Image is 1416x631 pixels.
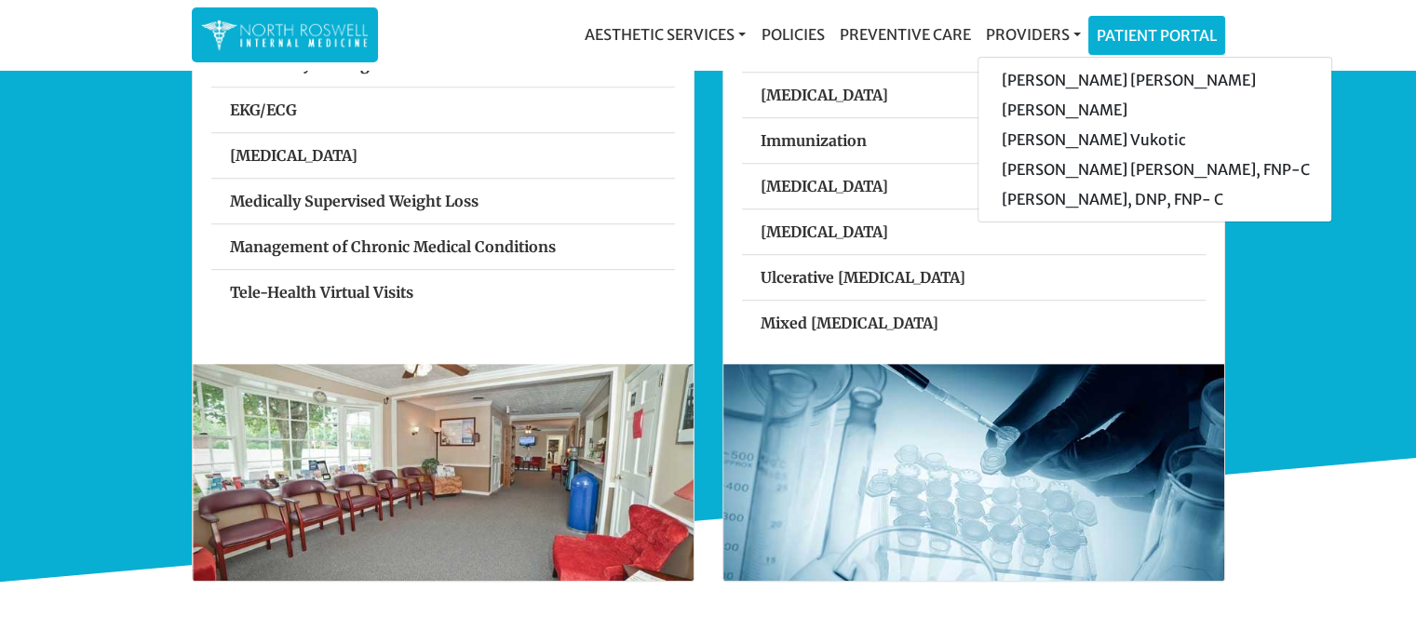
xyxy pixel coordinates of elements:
[1089,17,1224,54] a: Patient Portal
[230,283,413,302] strong: Tele-Health Virtual Visits
[978,184,1331,214] a: [PERSON_NAME], DNP, FNP- C
[761,177,888,195] strong: [MEDICAL_DATA]
[761,222,888,241] strong: [MEDICAL_DATA]
[230,192,479,210] strong: Medically Supervised Weight Loss
[230,55,370,74] strong: Laboratory Testing
[978,65,1331,95] a: [PERSON_NAME] [PERSON_NAME]
[723,364,1224,581] img: North Roswell Internal Medicine Clinical Research
[230,146,357,165] strong: [MEDICAL_DATA]
[978,125,1331,154] a: [PERSON_NAME] Vukotic
[753,16,831,53] a: Policies
[230,237,556,256] strong: Management of Chronic Medical Conditions
[761,131,867,150] strong: Immunization
[978,95,1331,125] a: [PERSON_NAME]
[978,16,1087,53] a: Providers
[761,268,965,287] strong: Ulcerative [MEDICAL_DATA]
[230,101,297,119] strong: EKG/ECG
[831,16,978,53] a: Preventive Care
[201,17,369,53] img: North Roswell Internal Medicine
[761,314,938,332] strong: Mixed [MEDICAL_DATA]
[193,364,694,581] img: North Roswell Internal Medicine
[978,154,1331,184] a: [PERSON_NAME] [PERSON_NAME], FNP-C
[761,86,888,104] strong: [MEDICAL_DATA]
[577,16,753,53] a: Aesthetic Services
